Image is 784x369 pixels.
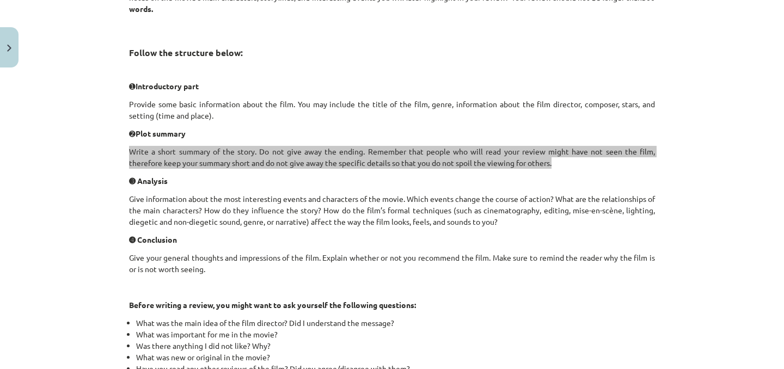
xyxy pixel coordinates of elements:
strong: ➌ Analysis [129,176,168,186]
strong: ➍ Conclusion [129,235,177,244]
li: Was there anything I did not like? Why? [136,340,655,352]
strong: Introductory part [136,81,199,91]
strong: Before writing a review, you might want to ask yourself the following questions: [129,300,416,310]
li: What was important for me in the movie? [136,329,655,340]
p: Give information about the most interesting events and characters of the movie. Which events chan... [129,193,655,227]
strong: Follow the structure below: [129,47,243,58]
p: ➋ [129,128,655,139]
li: What was the main idea of the film director? Did I understand the message? [136,317,655,329]
p: Write a short summary of the story. Do not give away the ending. Remember that people who will re... [129,146,655,169]
li: What was new or original in the movie? [136,352,655,363]
p: Provide some basic information about the film. You may include the title of the film, genre, info... [129,99,655,121]
p: Give your general thoughts and impressions of the film. Explain whether or not you recommend the ... [129,252,655,275]
img: icon-close-lesson-0947bae3869378f0d4975bcd49f059093ad1ed9edebbc8119c70593378902aed.svg [7,45,11,52]
strong: Plot summary [136,128,186,138]
p: ➊ [129,81,655,92]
